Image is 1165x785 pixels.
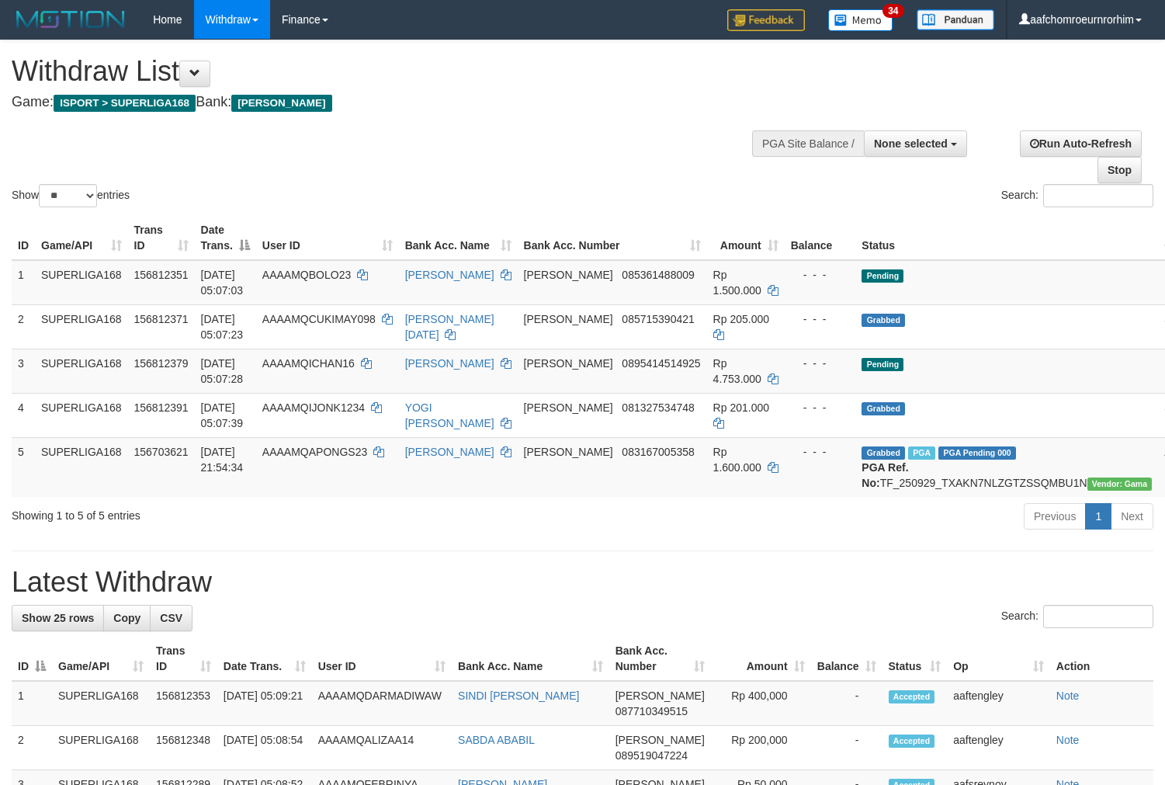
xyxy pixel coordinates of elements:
[35,437,128,497] td: SUPERLIGA168
[12,393,35,437] td: 4
[828,9,893,31] img: Button%20Memo.svg
[811,726,882,770] td: -
[12,304,35,349] td: 2
[524,401,613,414] span: [PERSON_NAME]
[791,267,850,283] div: - - -
[405,313,494,341] a: [PERSON_NAME][DATE]
[262,401,365,414] span: AAAAMQIJONK1234
[12,216,35,260] th: ID
[128,216,195,260] th: Trans ID: activate to sort column ascending
[458,689,579,702] a: SINDI [PERSON_NAME]
[862,269,903,283] span: Pending
[752,130,864,157] div: PGA Site Balance /
[312,726,452,770] td: AAAAMQALIZAA14
[1050,637,1153,681] th: Action
[615,705,688,717] span: Copy 087710349515 to clipboard
[1043,605,1153,628] input: Search:
[862,402,905,415] span: Grabbed
[134,446,189,458] span: 156703621
[134,269,189,281] span: 156812351
[615,734,705,746] span: [PERSON_NAME]
[622,269,694,281] span: Copy 085361488009 to clipboard
[864,130,967,157] button: None selected
[405,357,494,370] a: [PERSON_NAME]
[160,612,182,624] span: CSV
[711,681,811,726] td: Rp 400,000
[217,726,312,770] td: [DATE] 05:08:54
[405,269,494,281] a: [PERSON_NAME]
[399,216,518,260] th: Bank Acc. Name: activate to sort column ascending
[713,446,761,474] span: Rp 1.600.000
[524,357,613,370] span: [PERSON_NAME]
[150,605,192,631] a: CSV
[713,313,769,325] span: Rp 205.000
[938,446,1016,460] span: PGA Pending
[134,313,189,325] span: 156812371
[811,681,882,726] td: -
[713,401,769,414] span: Rp 201.000
[256,216,399,260] th: User ID: activate to sort column ascending
[12,605,104,631] a: Show 25 rows
[150,637,217,681] th: Trans ID: activate to sort column ascending
[622,357,700,370] span: Copy 0895414514925 to clipboard
[201,357,244,385] span: [DATE] 05:07:28
[1001,605,1153,628] label: Search:
[889,735,935,748] span: Accepted
[12,567,1153,598] h1: Latest Withdraw
[217,637,312,681] th: Date Trans.: activate to sort column ascending
[12,56,761,87] h1: Withdraw List
[113,612,140,624] span: Copy
[1056,734,1080,746] a: Note
[707,216,785,260] th: Amount: activate to sort column ascending
[201,313,244,341] span: [DATE] 05:07:23
[35,260,128,305] td: SUPERLIGA168
[947,726,1050,770] td: aaftengley
[52,637,150,681] th: Game/API: activate to sort column ascending
[615,689,705,702] span: [PERSON_NAME]
[518,216,707,260] th: Bank Acc. Number: activate to sort column ascending
[1097,157,1142,183] a: Stop
[35,393,128,437] td: SUPERLIGA168
[862,461,908,489] b: PGA Ref. No:
[52,681,150,726] td: SUPERLIGA168
[201,401,244,429] span: [DATE] 05:07:39
[855,216,1158,260] th: Status
[12,260,35,305] td: 1
[785,216,856,260] th: Balance
[908,446,935,460] span: Marked by aafchhiseyha
[150,681,217,726] td: 156812353
[882,637,948,681] th: Status: activate to sort column ascending
[524,313,613,325] span: [PERSON_NAME]
[54,95,196,112] span: ISPORT > SUPERLIGA168
[889,690,935,703] span: Accepted
[134,357,189,370] span: 156812379
[855,437,1158,497] td: TF_250929_TXAKN7NLZGTZSSQMBU1N
[12,95,761,110] h4: Game: Bank:
[862,446,905,460] span: Grabbed
[917,9,994,30] img: panduan.png
[713,269,761,297] span: Rp 1.500.000
[312,681,452,726] td: AAAAMQDARMADIWAW
[231,95,331,112] span: [PERSON_NAME]
[615,749,688,762] span: Copy 089519047224 to clipboard
[12,726,52,770] td: 2
[52,726,150,770] td: SUPERLIGA168
[39,184,97,207] select: Showentries
[524,446,613,458] span: [PERSON_NAME]
[12,681,52,726] td: 1
[103,605,151,631] a: Copy
[1111,503,1153,530] a: Next
[201,269,244,297] span: [DATE] 05:07:03
[12,637,52,681] th: ID: activate to sort column descending
[458,734,535,746] a: SABDA ABABIL
[12,8,130,31] img: MOTION_logo.png
[201,446,244,474] span: [DATE] 21:54:34
[874,137,948,150] span: None selected
[622,446,694,458] span: Copy 083167005358 to clipboard
[791,444,850,460] div: - - -
[35,304,128,349] td: SUPERLIGA168
[405,401,494,429] a: YOGI [PERSON_NAME]
[452,637,609,681] th: Bank Acc. Name: activate to sort column ascending
[12,502,473,523] div: Showing 1 to 5 of 5 entries
[1087,478,1153,491] span: Vendor URL: https://trx31.1velocity.biz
